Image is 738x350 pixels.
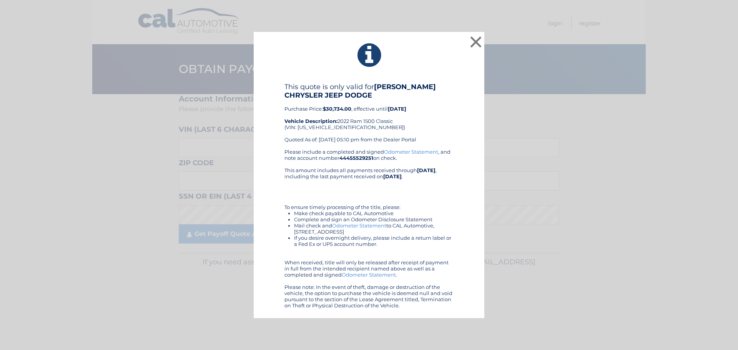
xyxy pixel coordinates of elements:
[388,106,406,112] b: [DATE]
[468,34,484,50] button: ×
[294,210,454,216] li: Make check payable to CAL Automotive
[284,118,337,124] strong: Vehicle Description:
[284,149,454,309] div: Please include a completed and signed , and note account number on check. This amount includes al...
[323,106,351,112] b: $30,734.00
[384,149,438,155] a: Odometer Statement
[284,83,454,100] h4: This quote is only valid for
[284,83,436,100] b: [PERSON_NAME] CHRYSLER JEEP DODGE
[294,216,454,222] li: Complete and sign an Odometer Disclosure Statement
[383,173,402,179] b: [DATE]
[339,155,373,161] b: 44455529251
[294,222,454,235] li: Mail check and to CAL Automotive, [STREET_ADDRESS]
[332,222,386,229] a: Odometer Statement
[284,83,454,149] div: Purchase Price: , effective until 2022 Ram 1500 Classic (VIN: [US_VEHICLE_IDENTIFICATION_NUMBER])...
[417,167,435,173] b: [DATE]
[342,272,396,278] a: Odometer Statement
[294,235,454,247] li: If you desire overnight delivery, please include a return label or a Fed Ex or UPS account number.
